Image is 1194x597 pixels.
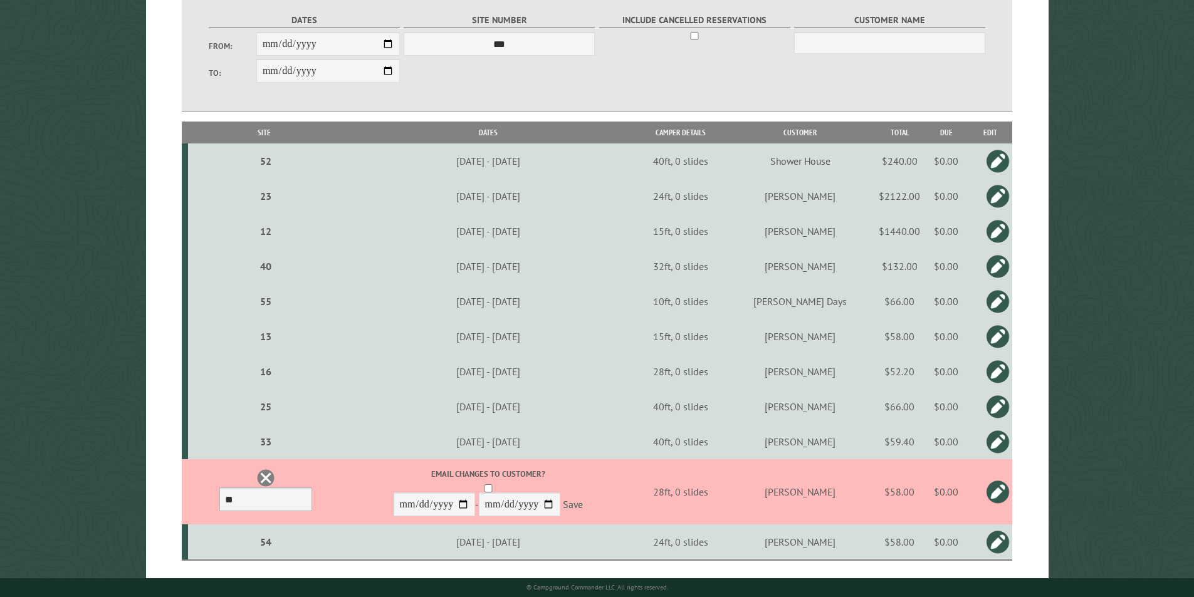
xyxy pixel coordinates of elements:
td: 24ft, 0 slides [636,524,726,560]
td: Shower House [726,143,874,179]
td: 40ft, 0 slides [636,143,726,179]
div: [DATE] - [DATE] [342,260,633,273]
div: 25 [193,400,338,413]
div: 23 [193,190,338,202]
td: $58.00 [874,319,924,354]
td: $66.00 [874,284,924,319]
th: Dates [340,122,636,143]
div: 13 [193,330,338,343]
td: 28ft, 0 slides [636,459,726,524]
td: $0.00 [924,284,968,319]
th: Edit [968,122,1013,143]
div: 55 [193,295,338,308]
td: 10ft, 0 slides [636,284,726,319]
div: [DATE] - [DATE] [342,155,633,167]
td: [PERSON_NAME] [726,319,874,354]
td: [PERSON_NAME] [726,179,874,214]
td: [PERSON_NAME] [726,354,874,389]
th: Due [924,122,968,143]
td: $0.00 [924,459,968,524]
td: $52.20 [874,354,924,389]
td: $132.00 [874,249,924,284]
td: $0.00 [924,354,968,389]
div: [DATE] - [DATE] [342,225,633,237]
td: $0.00 [924,389,968,424]
td: $1440.00 [874,214,924,249]
td: [PERSON_NAME] Days [726,284,874,319]
td: $58.00 [874,524,924,560]
div: 40 [193,260,338,273]
td: [PERSON_NAME] [726,389,874,424]
td: [PERSON_NAME] [726,424,874,459]
td: $240.00 [874,143,924,179]
label: To: [209,67,256,79]
td: $0.00 [924,179,968,214]
td: 24ft, 0 slides [636,179,726,214]
td: 32ft, 0 slides [636,249,726,284]
label: From: [209,40,256,52]
td: $0.00 [924,319,968,354]
td: $0.00 [924,424,968,459]
div: [DATE] - [DATE] [342,435,633,448]
td: 28ft, 0 slides [636,354,726,389]
label: Customer Name [794,13,985,28]
td: $0.00 [924,524,968,560]
div: [DATE] - [DATE] [342,536,633,548]
div: [DATE] - [DATE] [342,190,633,202]
th: Camper Details [636,122,726,143]
div: [DATE] - [DATE] [342,365,633,378]
td: $0.00 [924,143,968,179]
div: 16 [193,365,338,378]
td: $58.00 [874,459,924,524]
label: Include Cancelled Reservations [599,13,790,28]
label: Email changes to customer? [342,468,633,480]
td: $0.00 [924,249,968,284]
label: Dates [209,13,400,28]
th: Total [874,122,924,143]
a: Delete this reservation [256,469,275,487]
label: Site Number [404,13,595,28]
a: Save [563,498,583,511]
th: Site [188,122,340,143]
div: [DATE] - [DATE] [342,330,633,343]
td: 40ft, 0 slides [636,389,726,424]
td: $59.40 [874,424,924,459]
div: 33 [193,435,338,448]
td: [PERSON_NAME] [726,459,874,524]
div: 54 [193,536,338,548]
td: [PERSON_NAME] [726,249,874,284]
td: $0.00 [924,214,968,249]
div: 52 [193,155,338,167]
div: 12 [193,225,338,237]
small: © Campground Commander LLC. All rights reserved. [526,583,668,591]
div: [DATE] - [DATE] [342,295,633,308]
td: [PERSON_NAME] [726,214,874,249]
td: 15ft, 0 slides [636,319,726,354]
div: [DATE] - [DATE] [342,400,633,413]
td: [PERSON_NAME] [726,524,874,560]
div: - [342,468,633,519]
th: Customer [726,122,874,143]
td: $2122.00 [874,179,924,214]
td: 15ft, 0 slides [636,214,726,249]
td: 40ft, 0 slides [636,424,726,459]
td: $66.00 [874,389,924,424]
